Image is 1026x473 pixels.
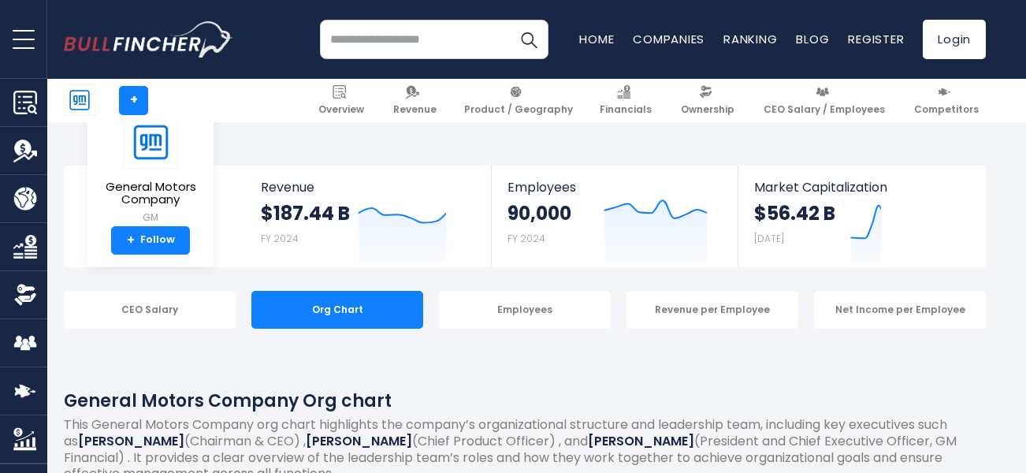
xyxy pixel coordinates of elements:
div: Revenue per Employee [626,291,798,329]
a: Companies [633,31,704,47]
b: [PERSON_NAME] [78,432,184,450]
a: CEO Salary / Employees [756,79,892,122]
a: Home [579,31,614,47]
small: FY 2024 [507,232,545,245]
strong: + [127,233,135,248]
a: +Follow [111,226,190,255]
img: bullfincher logo [64,21,233,58]
a: Competitors [907,79,986,122]
strong: 90,000 [507,201,571,225]
a: Login [923,20,986,59]
a: Employees 90,000 FY 2024 [492,166,737,267]
span: Overview [318,103,364,116]
div: Employees [439,291,611,329]
span: Competitors [914,103,979,116]
div: Org Chart [251,291,423,329]
span: CEO Salary / Employees [764,103,885,116]
span: Revenue [393,103,437,116]
a: Financials [593,79,659,122]
a: Ownership [674,79,742,122]
a: Market Capitalization $56.42 B [DATE] [738,166,984,267]
a: + [119,86,148,115]
a: Go to homepage [64,21,233,58]
span: General Motors Company [100,181,201,207]
h1: General Motors Company Org chart [64,388,986,414]
span: Product / Geography [464,103,573,116]
img: GM logo [65,85,95,115]
a: Ranking [723,31,777,47]
a: Register [848,31,904,47]
div: CEO Salary [64,291,236,329]
a: Revenue [386,79,444,122]
a: Blog [796,31,829,47]
span: Market Capitalization [754,180,968,195]
button: Search [509,20,548,59]
a: Revenue $187.44 B FY 2024 [245,166,492,267]
span: Revenue [261,180,476,195]
b: [PERSON_NAME] [306,432,412,450]
span: Ownership [681,103,734,116]
span: Financials [600,103,652,116]
a: Product / Geography [457,79,580,122]
a: Overview [311,79,371,122]
small: [DATE] [754,232,784,245]
strong: $56.42 B [754,201,835,225]
a: General Motors Company GM [99,115,202,226]
div: Net Income per Employee [814,291,986,329]
small: GM [100,210,201,225]
img: Ownership [13,283,37,307]
small: FY 2024 [261,232,299,245]
img: GM logo [123,116,178,169]
span: Employees [507,180,721,195]
b: [PERSON_NAME] [588,432,694,450]
strong: $187.44 B [261,201,350,225]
